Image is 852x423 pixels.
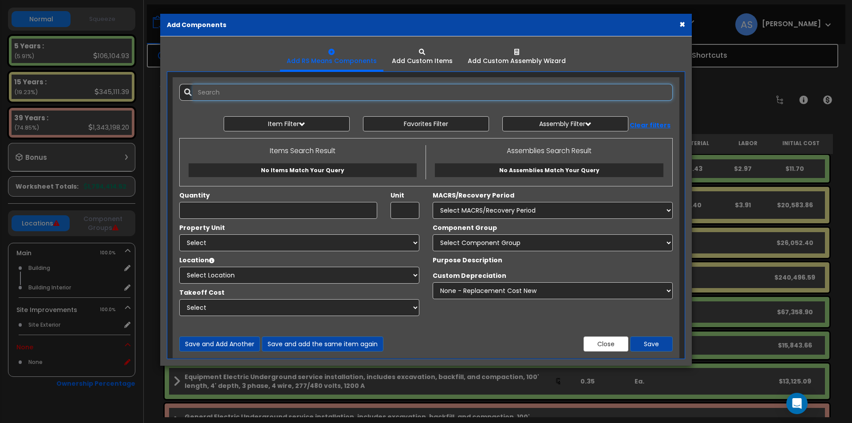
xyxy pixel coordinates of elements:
[679,20,685,29] button: ×
[468,56,566,65] div: Add Custom Assembly Wizard
[224,116,350,131] button: Item Filter
[502,116,628,131] button: Assembly Filter
[179,256,214,265] label: Location
[262,336,383,352] button: Save and add the same item again
[433,191,514,200] label: MACRS/Recovery Period
[584,336,628,352] button: Close
[786,393,808,414] div: Open Intercom Messenger
[179,299,419,316] select: The Custom Item Descriptions in this Dropdown have been designated as 'Takeoff Costs' within thei...
[179,223,225,232] label: Property Unit
[390,191,404,200] label: Unit
[499,166,600,174] span: No Assemblies Match Your Query
[193,84,673,101] input: Search
[261,166,344,174] span: No Items Match Your Query
[186,145,419,157] p: Items Search Result
[179,336,260,352] button: Save and Add Another
[630,121,671,130] b: Clear filters
[433,145,666,157] p: Assemblies Search Result
[287,56,377,65] div: Add RS Means Components
[433,256,502,265] label: A Purpose Description Prefix can be used to customize the Item Description that will be shown in ...
[433,223,497,232] label: Component Group
[363,116,489,131] button: Favorites Filter
[392,56,453,65] div: Add Custom Items
[179,191,210,200] label: Quantity
[167,20,226,29] b: Add Components
[433,271,506,280] label: Custom Depreciation
[179,288,225,297] label: The Custom Item Descriptions in this Dropdown have been designated as 'Takeoff Costs' within thei...
[630,336,673,352] button: Save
